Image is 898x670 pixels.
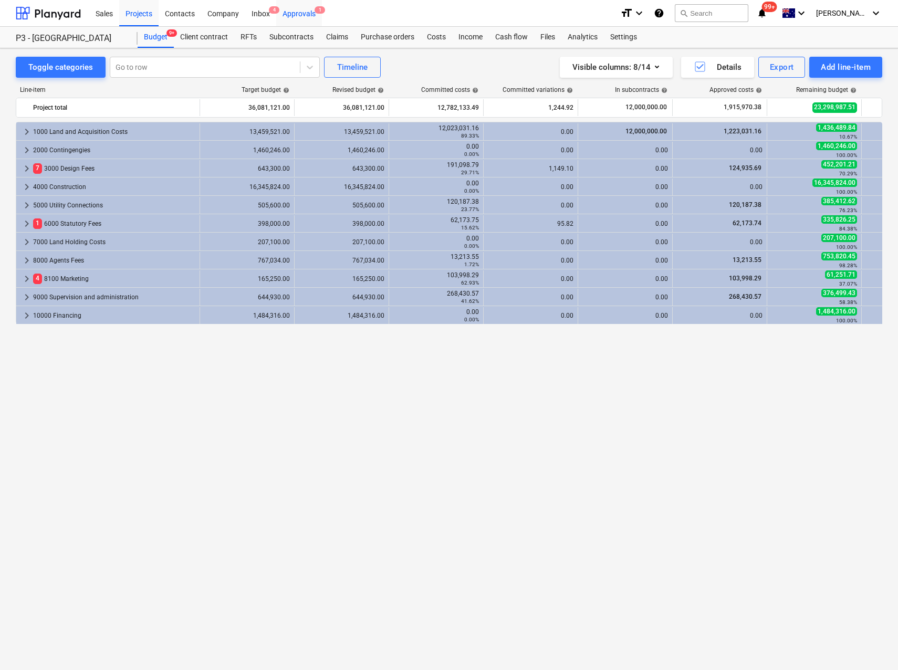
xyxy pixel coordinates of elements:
[836,318,857,323] small: 100.00%
[464,151,479,157] small: 0.00%
[204,275,290,282] div: 165,250.00
[461,206,479,212] small: 23.77%
[488,238,573,246] div: 0.00
[488,312,573,319] div: 0.00
[654,7,664,19] i: Knowledge base
[20,162,33,175] span: keyboard_arrow_right
[821,234,857,242] span: 207,100.00
[488,202,573,209] div: 0.00
[299,128,384,135] div: 13,459,521.00
[204,294,290,301] div: 644,930.00
[20,217,33,230] span: keyboard_arrow_right
[677,183,763,191] div: 0.00
[393,198,479,213] div: 120,187.38
[732,219,763,227] span: 62,173.74
[572,60,660,74] div: Visible columns : 8/14
[812,102,857,112] span: 23,298,987.51
[320,27,354,48] a: Claims
[461,280,479,286] small: 62.93%
[204,202,290,209] div: 505,600.00
[582,183,668,191] div: 0.00
[534,27,561,48] div: Files
[839,134,857,140] small: 10.67%
[33,289,195,306] div: 9000 Supervision and administration
[816,142,857,150] span: 1,460,246.00
[604,27,643,48] a: Settings
[393,308,479,323] div: 0.00
[33,218,42,228] span: 1
[461,225,479,231] small: 15.62%
[680,9,688,17] span: search
[839,207,857,213] small: 76.23%
[269,6,279,14] span: 4
[174,27,234,48] div: Client contract
[16,57,106,78] button: Toggle categories
[324,57,381,78] button: Timeline
[488,183,573,191] div: 0.00
[33,270,195,287] div: 8100 Marketing
[582,238,668,246] div: 0.00
[582,312,668,319] div: 0.00
[204,257,290,264] div: 767,034.00
[138,27,174,48] div: Budget
[503,86,573,93] div: Committed variations
[582,220,668,227] div: 0.00
[242,86,289,93] div: Target budget
[263,27,320,48] a: Subcontracts
[821,289,857,297] span: 376,499.43
[681,57,754,78] button: Details
[464,261,479,267] small: 1.72%
[624,103,668,112] span: 12,000,000.00
[836,244,857,250] small: 100.00%
[33,307,195,324] div: 10000 Financing
[20,181,33,193] span: keyboard_arrow_right
[33,197,195,214] div: 5000 Utility Connections
[393,253,479,268] div: 13,213.55
[757,7,767,19] i: notifications
[677,312,763,319] div: 0.00
[393,124,479,139] div: 12,023,031.16
[204,220,290,227] div: 398,000.00
[138,27,174,48] a: Budget9+
[299,220,384,227] div: 398,000.00
[461,170,479,175] small: 29.71%
[299,294,384,301] div: 644,930.00
[770,60,794,74] div: Export
[796,86,857,93] div: Remaining budget
[728,293,763,300] span: 268,430.57
[754,87,762,93] span: help
[488,294,573,301] div: 0.00
[332,86,384,93] div: Revised budget
[461,133,479,139] small: 89.33%
[839,171,857,176] small: 70.29%
[204,165,290,172] div: 643,300.00
[633,7,645,19] i: keyboard_arrow_down
[816,307,857,316] span: 1,484,316.00
[421,27,452,48] a: Costs
[488,257,573,264] div: 0.00
[470,87,478,93] span: help
[33,274,42,284] span: 4
[464,243,479,249] small: 0.00%
[464,188,479,194] small: 0.00%
[464,317,479,322] small: 0.00%
[677,146,763,154] div: 0.00
[488,220,573,227] div: 95.82
[204,146,290,154] div: 1,460,246.00
[33,252,195,269] div: 8000 Agents Fees
[299,257,384,264] div: 767,034.00
[870,7,882,19] i: keyboard_arrow_down
[709,86,762,93] div: Approved costs
[337,60,368,74] div: Timeline
[204,183,290,191] div: 16,345,824.00
[20,309,33,322] span: keyboard_arrow_right
[393,271,479,286] div: 103,998.29
[20,125,33,138] span: keyboard_arrow_right
[204,238,290,246] div: 207,100.00
[33,99,195,116] div: Project total
[839,299,857,305] small: 58.38%
[582,275,668,282] div: 0.00
[816,9,869,17] span: [PERSON_NAME]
